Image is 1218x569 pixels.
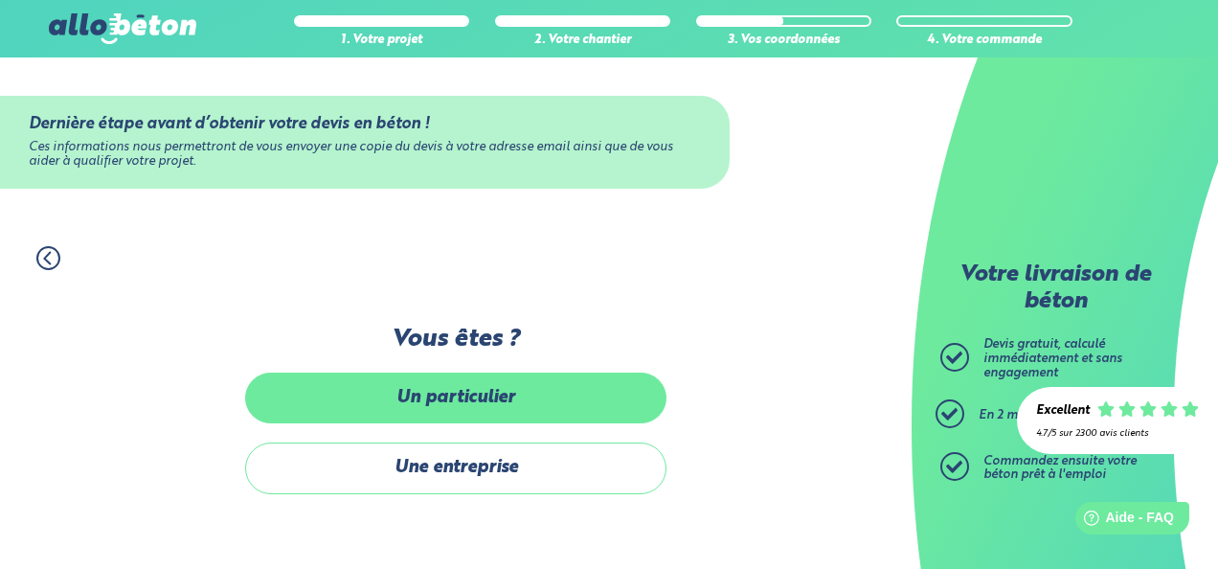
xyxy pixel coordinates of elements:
span: Commandez ensuite votre béton prêt à l'emploi [983,455,1137,482]
label: Une entreprise [245,443,666,493]
div: 4.7/5 sur 2300 avis clients [1036,428,1199,439]
div: 2. Votre chantier [495,34,670,48]
div: Dernière étape avant d’obtenir votre devis en béton ! [29,115,700,133]
span: En 2 minutes top chrono [979,409,1121,421]
div: Excellent [1036,404,1090,419]
div: 3. Vos coordonnées [696,34,871,48]
div: Ces informations nous permettront de vous envoyer une copie du devis à votre adresse email ainsi ... [29,141,700,169]
label: Un particulier [245,373,666,423]
p: Votre livraison de béton [945,262,1165,315]
span: Devis gratuit, calculé immédiatement et sans engagement [983,338,1122,378]
label: Vous êtes ? [245,326,666,353]
iframe: Help widget launcher [1048,494,1197,548]
img: allobéton [49,13,196,44]
div: 1. Votre projet [294,34,469,48]
div: 4. Votre commande [896,34,1071,48]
